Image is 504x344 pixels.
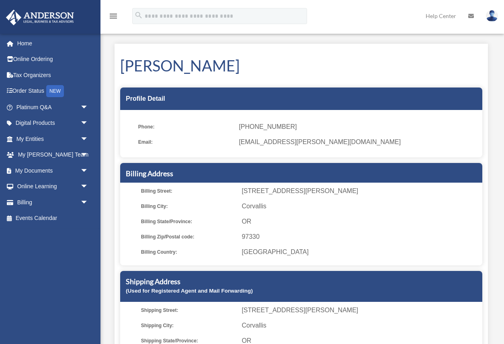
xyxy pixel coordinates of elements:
span: [STREET_ADDRESS][PERSON_NAME] [242,185,479,197]
span: Phone: [138,121,234,132]
img: User Pic [486,10,498,22]
h5: Billing Address [126,169,477,179]
div: NEW [46,85,64,97]
span: [STREET_ADDRESS][PERSON_NAME] [242,305,479,316]
a: Online Learningarrow_drop_down [6,179,100,195]
a: Digital Productsarrow_drop_down [6,115,100,131]
a: Home [6,35,100,51]
span: Email: [138,136,234,148]
span: Corvallis [242,320,479,331]
span: 97330 [242,231,479,242]
span: Billing State/Province: [141,216,236,227]
span: Billing City: [141,201,236,212]
span: [PHONE_NUMBER] [239,121,477,132]
h1: [PERSON_NAME] [120,55,482,76]
i: menu [109,11,118,21]
span: arrow_drop_down [80,194,96,211]
h5: Shipping Address [126,277,477,287]
span: [EMAIL_ADDRESS][PERSON_NAME][DOMAIN_NAME] [239,136,477,148]
span: Billing Zip/Postal code: [141,231,236,242]
span: Billing Street: [141,185,236,197]
div: Profile Detail [120,88,482,110]
a: My Entitiesarrow_drop_down [6,131,100,147]
i: search [134,11,143,20]
span: arrow_drop_down [80,163,96,179]
a: Events Calendar [6,210,100,226]
a: Tax Organizers [6,67,100,83]
span: arrow_drop_down [80,179,96,195]
a: My Documentsarrow_drop_down [6,163,100,179]
a: Billingarrow_drop_down [6,194,100,210]
img: Anderson Advisors Platinum Portal [4,10,76,25]
span: [GEOGRAPHIC_DATA] [242,246,479,258]
span: arrow_drop_down [80,115,96,132]
a: Order StatusNEW [6,83,100,100]
span: arrow_drop_down [80,131,96,147]
a: Online Ordering [6,51,100,67]
span: Shipping City: [141,320,236,331]
span: Shipping Street: [141,305,236,316]
a: Platinum Q&Aarrow_drop_down [6,99,100,115]
span: Billing Country: [141,246,236,258]
a: My [PERSON_NAME] Teamarrow_drop_down [6,147,100,163]
span: Corvallis [242,201,479,212]
small: (Used for Registered Agent and Mail Forwarding) [126,288,253,294]
span: arrow_drop_down [80,147,96,163]
span: arrow_drop_down [80,99,96,116]
a: menu [109,14,118,21]
span: OR [242,216,479,227]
